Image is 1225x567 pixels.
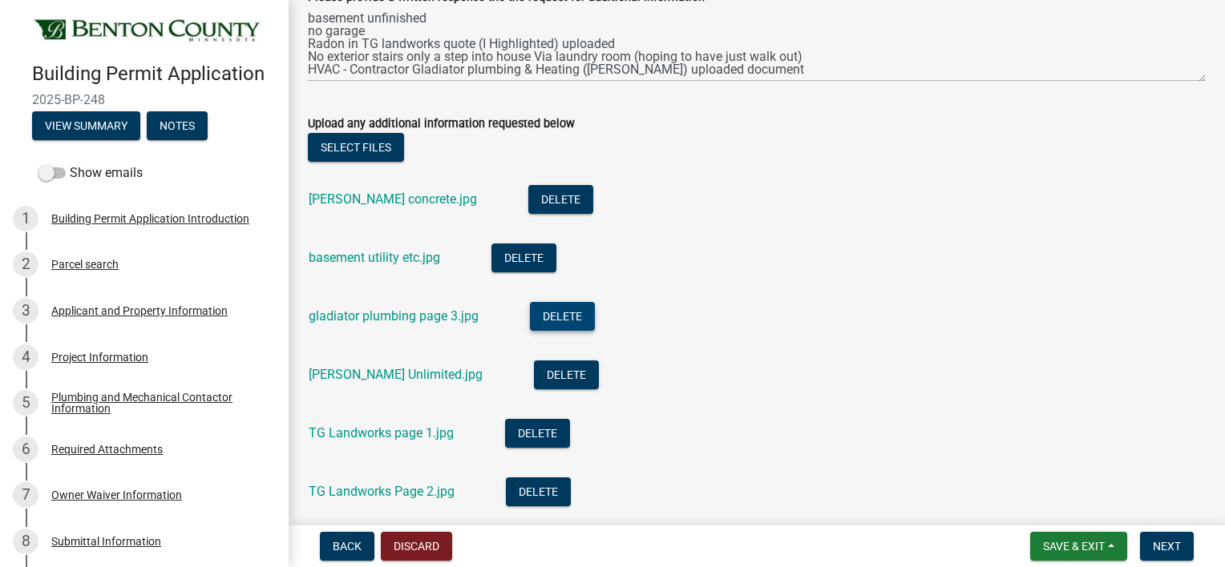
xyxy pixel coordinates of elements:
[147,120,208,133] wm-modal-confirm: Notes
[320,532,374,561] button: Back
[534,368,599,384] wm-modal-confirm: Delete Document
[32,120,140,133] wm-modal-confirm: Summary
[505,419,570,448] button: Delete
[51,259,119,270] div: Parcel search
[530,302,595,331] button: Delete
[505,427,570,442] wm-modal-confirm: Delete Document
[13,251,38,277] div: 2
[309,367,483,382] a: [PERSON_NAME] Unlimited.jpg
[1030,532,1127,561] button: Save & Exit
[13,344,38,370] div: 4
[506,485,571,501] wm-modal-confirm: Delete Document
[38,163,143,183] label: Show emails
[534,360,599,389] button: Delete
[51,489,182,501] div: Owner Waiver Information
[309,250,440,265] a: basement utility etc.jpg
[13,529,38,554] div: 8
[1153,540,1181,553] span: Next
[32,17,263,46] img: Benton County, Minnesota
[530,310,595,325] wm-modal-confirm: Delete Document
[1140,532,1194,561] button: Next
[13,482,38,508] div: 7
[491,251,556,267] wm-modal-confirm: Delete Document
[32,92,257,107] span: 2025-BP-248
[309,191,477,207] a: [PERSON_NAME] concrete.jpg
[13,390,38,416] div: 5
[32,111,140,140] button: View Summary
[491,243,556,272] button: Delete
[147,111,208,140] button: Notes
[51,213,249,224] div: Building Permit Application Introduction
[528,185,593,214] button: Delete
[13,206,38,231] div: 1
[308,133,404,162] button: Select files
[381,532,452,561] button: Discard
[528,193,593,208] wm-modal-confirm: Delete Document
[309,484,455,499] a: TG Landworks Page 2.jpg
[51,444,163,455] div: Required Attachments
[13,436,38,462] div: 6
[308,119,575,130] label: Upload any additional information requested below
[506,477,571,506] button: Delete
[51,352,148,363] div: Project Information
[51,536,161,547] div: Submittal Information
[309,308,479,324] a: gladiator plumbing page 3.jpg
[1043,540,1105,553] span: Save & Exit
[13,298,38,324] div: 3
[51,392,263,414] div: Plumbing and Mechanical Contactor Information
[32,62,276,86] h4: Building Permit Application
[333,540,362,553] span: Back
[51,305,228,316] div: Applicant and Property Information
[309,425,454,440] a: TG Landworks page 1.jpg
